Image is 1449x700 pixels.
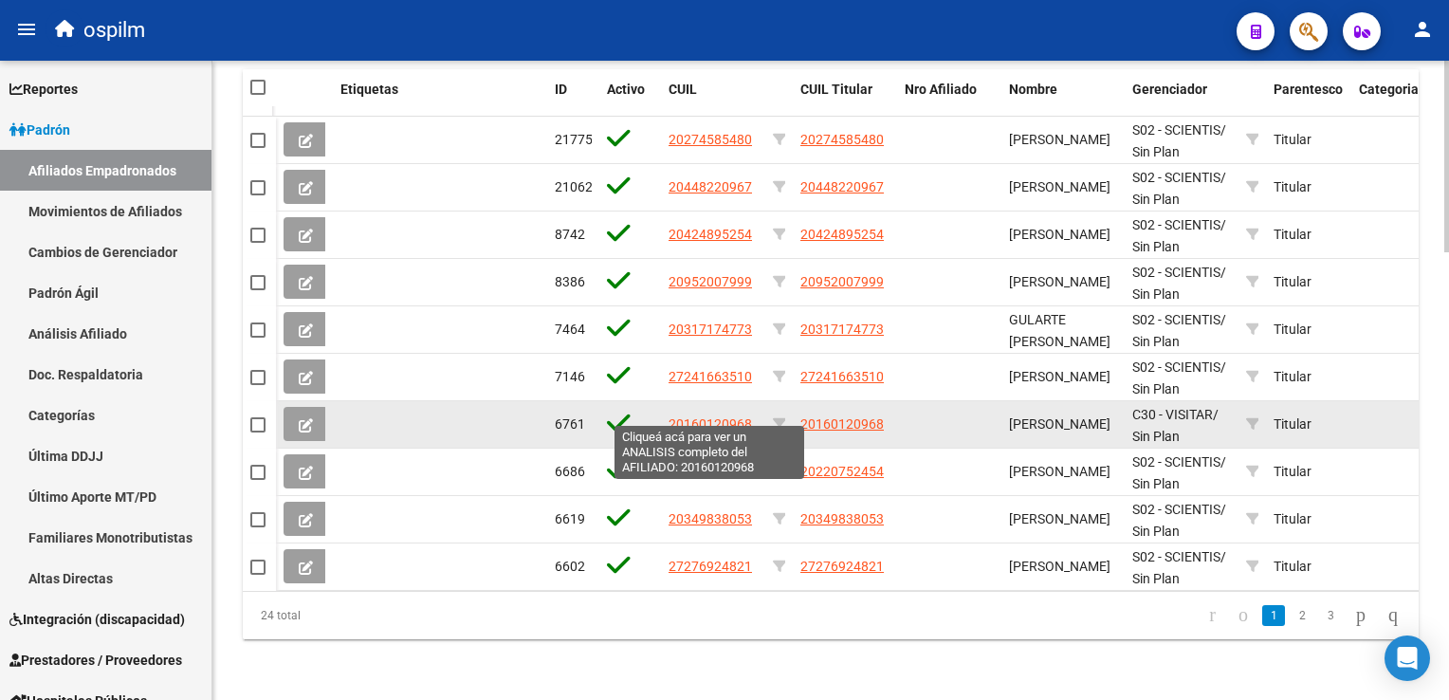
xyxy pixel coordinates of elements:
span: 20424895254 [800,227,884,242]
span: 6761 [555,416,585,432]
span: 21775 [555,132,593,147]
span: 20317174773 [800,322,884,337]
span: Etiquetas [340,82,398,97]
span: 27241663510 [800,369,884,384]
span: GULARTE [PERSON_NAME] [1009,312,1110,349]
a: 2 [1291,605,1313,626]
a: go to previous page [1230,605,1256,626]
span: 20952007999 [800,274,884,289]
datatable-header-cell: Gerenciador [1125,69,1238,132]
span: S02 - SCIENTIS [1132,170,1220,185]
span: [PERSON_NAME] [1009,464,1110,479]
datatable-header-cell: Parentesco [1266,69,1351,132]
a: go to last page [1380,605,1406,626]
span: Titular [1274,179,1311,194]
span: S02 - SCIENTIS [1132,122,1220,138]
div: 24 total [243,592,475,639]
span: 20220752454 [800,464,884,479]
a: go to first page [1201,605,1224,626]
span: Titular [1274,511,1311,526]
span: 27276924821 [669,559,752,574]
span: CUIL [669,82,697,97]
datatable-header-cell: Nombre [1001,69,1125,132]
mat-icon: person [1411,18,1434,41]
span: 20952007999 [669,274,752,289]
span: Integración (discapacidad) [9,609,185,630]
span: Categoria [1359,82,1419,97]
span: 7146 [555,369,585,384]
span: 6619 [555,511,585,526]
span: Titular [1274,416,1311,432]
span: S02 - SCIENTIS [1132,265,1220,280]
span: S02 - SCIENTIS [1132,549,1220,564]
a: go to next page [1348,605,1374,626]
span: Gerenciador [1132,82,1207,97]
span: [PERSON_NAME] [1009,274,1110,289]
span: S02 - SCIENTIS [1132,359,1220,375]
span: 8742 [555,227,585,242]
span: 20160120968 [800,416,884,432]
span: S02 - SCIENTIS [1132,454,1220,470]
span: 6686 [555,464,585,479]
span: Titular [1274,227,1311,242]
span: 20274585480 [800,132,884,147]
span: 27276924821 [800,559,884,574]
span: 6602 [555,559,585,574]
span: Titular [1274,274,1311,289]
datatable-header-cell: Nro Afiliado [897,69,1001,132]
span: [PERSON_NAME] [1009,179,1110,194]
div: Open Intercom Messenger [1385,636,1430,681]
span: Activo [607,82,645,97]
span: 20349838053 [800,511,884,526]
datatable-header-cell: Activo [599,69,661,132]
span: Titular [1274,559,1311,574]
a: 1 [1262,605,1285,626]
span: [PERSON_NAME] [1009,559,1110,574]
span: C30 - VISITAR [1132,407,1213,422]
datatable-header-cell: CUIL [661,69,765,132]
span: Padrón [9,120,70,140]
span: Nombre [1009,82,1057,97]
span: CUIL Titular [800,82,872,97]
span: 27241663510 [669,369,752,384]
span: Titular [1274,132,1311,147]
span: [PERSON_NAME] [1009,511,1110,526]
span: Titular [1274,322,1311,337]
span: 20349838053 [669,511,752,526]
span: 8386 [555,274,585,289]
span: ID [555,82,567,97]
span: Nro Afiliado [905,82,977,97]
datatable-header-cell: Etiquetas [333,69,547,132]
li: page 3 [1316,599,1345,632]
span: 20317174773 [669,322,752,337]
span: S02 - SCIENTIS [1132,312,1220,327]
datatable-header-cell: Categoria [1351,69,1427,132]
span: S02 - SCIENTIS [1132,217,1220,232]
span: Reportes [9,79,78,100]
li: page 2 [1288,599,1316,632]
span: Titular [1274,464,1311,479]
span: 20274585480 [669,132,752,147]
li: page 1 [1259,599,1288,632]
span: 20448220967 [669,179,752,194]
span: 20160120968 [669,416,752,432]
span: [PERSON_NAME] [1009,369,1110,384]
mat-icon: menu [15,18,38,41]
span: 20220752454 [669,464,752,479]
span: Titular [1274,369,1311,384]
span: S02 - SCIENTIS [1132,502,1220,517]
span: [PERSON_NAME] [1009,227,1110,242]
span: Parentesco [1274,82,1343,97]
span: 7464 [555,322,585,337]
span: Prestadores / Proveedores [9,650,182,671]
span: ospilm [83,9,145,51]
datatable-header-cell: ID [547,69,599,132]
span: 20424895254 [669,227,752,242]
a: 3 [1319,605,1342,626]
span: 21062 [555,179,593,194]
datatable-header-cell: CUIL Titular [793,69,897,132]
span: 20448220967 [800,179,884,194]
span: [PERSON_NAME] [1009,416,1110,432]
span: [PERSON_NAME] [1009,132,1110,147]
